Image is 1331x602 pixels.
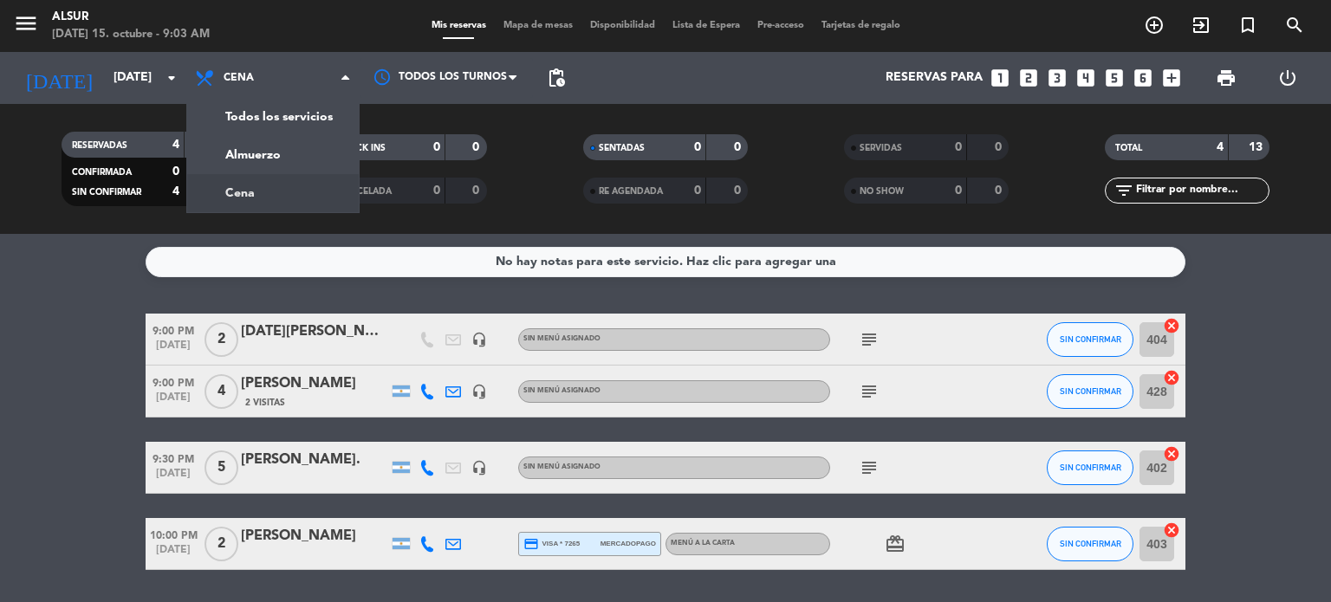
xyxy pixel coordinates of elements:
span: Reservas para [886,71,983,85]
i: filter_list [1113,180,1134,201]
strong: 4 [1217,141,1224,153]
span: SIN CONFIRMAR [1060,386,1121,396]
span: [DATE] [146,544,201,564]
div: [PERSON_NAME]. [241,449,388,471]
button: menu [13,10,39,42]
i: looks_3 [1046,67,1068,89]
strong: 0 [955,141,962,153]
span: Sin menú asignado [523,387,601,394]
i: [DATE] [13,59,105,97]
strong: 0 [734,141,744,153]
i: search [1284,15,1305,36]
div: [PERSON_NAME] [241,525,388,547]
span: 9:00 PM [146,320,201,340]
a: Cena [187,174,359,212]
span: pending_actions [546,68,567,88]
span: mercadopago [601,538,656,549]
div: LOG OUT [1256,52,1318,104]
span: 9:00 PM [146,372,201,392]
span: [DATE] [146,392,201,411]
strong: 4 [172,139,179,151]
i: arrow_drop_down [161,68,182,88]
strong: 0 [433,141,440,153]
i: cancel [1163,521,1180,539]
span: Cena [224,72,254,84]
span: SENTADAS [599,144,645,152]
i: card_giftcard [885,534,906,554]
input: Filtrar por nombre... [1134,181,1269,200]
button: SIN CONFIRMAR [1047,374,1133,409]
i: cancel [1163,369,1180,386]
span: 10:00 PM [146,524,201,544]
strong: 0 [433,184,440,197]
span: 4 [205,374,238,409]
i: headset_mic [471,332,487,347]
span: CHECK INS [338,144,386,152]
strong: 0 [172,165,179,178]
i: looks_6 [1132,67,1154,89]
button: SIN CONFIRMAR [1047,322,1133,357]
span: CONFIRMADA [72,168,132,177]
div: [DATE][PERSON_NAME] (UF K34 / Es405) [241,320,388,343]
strong: 0 [955,184,962,197]
strong: 0 [734,184,744,197]
i: menu [13,10,39,36]
strong: 0 [995,184,1005,197]
span: Lista de Espera [664,21,749,30]
i: headset_mic [471,384,487,399]
button: SIN CONFIRMAR [1047,527,1133,561]
i: exit_to_app [1191,15,1211,36]
i: looks_two [1017,67,1040,89]
span: SIN CONFIRMAR [72,188,141,197]
span: CANCELADA [338,187,392,196]
span: Mapa de mesas [495,21,581,30]
i: cancel [1163,317,1180,334]
span: SERVIDAS [860,144,902,152]
span: SIN CONFIRMAR [1060,463,1121,472]
span: MENÚ A LA CARTA [671,540,735,547]
span: NO SHOW [860,187,904,196]
i: subject [859,457,880,478]
i: looks_4 [1075,67,1097,89]
i: add_box [1160,67,1183,89]
span: 9:30 PM [146,448,201,468]
span: TOTAL [1115,144,1142,152]
span: 2 [205,527,238,561]
span: 2 [205,322,238,357]
span: print [1216,68,1237,88]
strong: 4 [172,185,179,197]
i: headset_mic [471,460,487,476]
i: subject [859,381,880,402]
span: Sin menú asignado [523,335,601,342]
strong: 13 [1249,141,1266,153]
span: Tarjetas de regalo [813,21,909,30]
strong: 0 [694,184,701,197]
a: Almuerzo [187,136,359,174]
span: Sin menú asignado [523,463,601,470]
i: add_circle_outline [1144,15,1165,36]
button: SIN CONFIRMAR [1047,450,1133,485]
span: [DATE] [146,468,201,488]
span: [DATE] [146,340,201,359]
span: Pre-acceso [749,21,813,30]
strong: 0 [995,141,1005,153]
span: SIN CONFIRMAR [1060,334,1121,344]
strong: 0 [472,184,483,197]
i: looks_5 [1103,67,1126,89]
strong: 0 [472,141,483,153]
span: SIN CONFIRMAR [1060,539,1121,548]
i: credit_card [523,536,539,552]
div: No hay notas para este servicio. Haz clic para agregar una [496,252,836,272]
i: subject [859,329,880,350]
div: Alsur [52,9,210,26]
div: [DATE] 15. octubre - 9:03 AM [52,26,210,43]
span: visa * 7265 [523,536,580,552]
i: looks_one [989,67,1011,89]
span: RE AGENDADA [599,187,663,196]
i: cancel [1163,445,1180,463]
span: RESERVADAS [72,141,127,150]
span: Mis reservas [423,21,495,30]
span: Disponibilidad [581,21,664,30]
span: 2 Visitas [245,396,285,410]
a: Todos los servicios [187,98,359,136]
